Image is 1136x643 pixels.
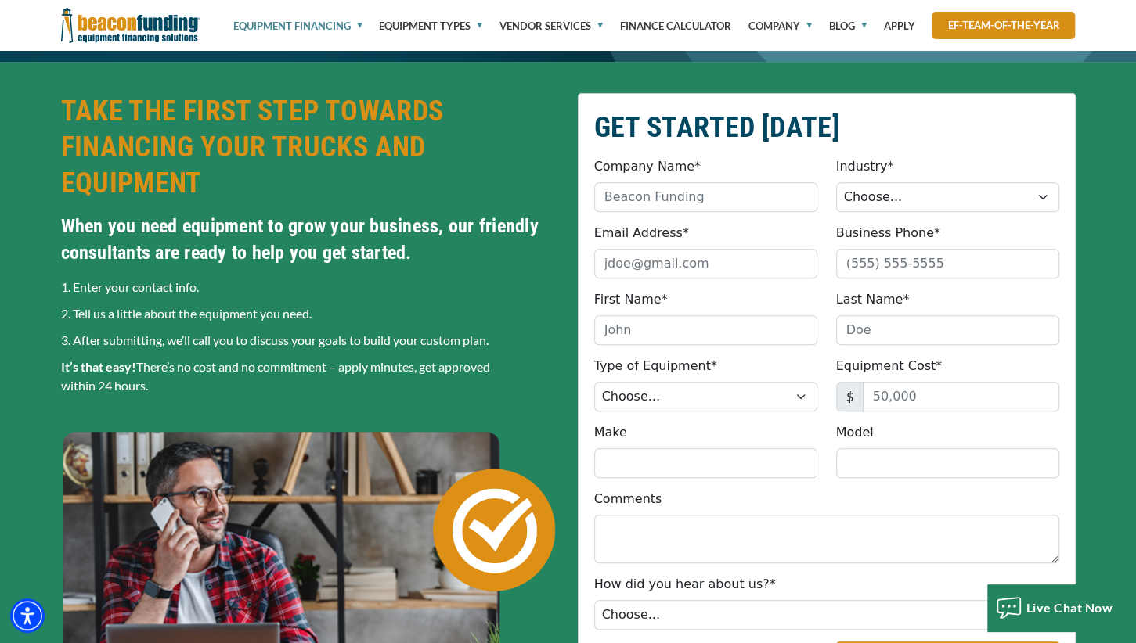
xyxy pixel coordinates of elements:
input: Doe [836,315,1059,345]
input: Beacon Funding [594,182,817,212]
label: Comments [594,490,662,508]
label: Email Address* [594,224,689,242]
input: 50,000 [863,382,1059,411]
label: Industry* [836,157,894,176]
label: Make [594,423,627,442]
label: Last Name* [836,290,910,309]
label: Model [836,423,874,442]
p: 1. Enter your contact info. [61,278,559,296]
label: Business Phone* [836,224,940,242]
label: Type of Equipment* [594,357,717,375]
strong: It’s that easy! [61,359,136,374]
input: (555) 555-5555 [836,249,1059,278]
h4: When you need equipment to grow your business, our friendly consultants are ready to help you get... [61,213,559,266]
input: jdoe@gmail.com [594,249,817,278]
label: First Name* [594,290,668,309]
p: There’s no cost and no commitment – apply minutes, get approved within 24 hours. [61,357,559,395]
div: Accessibility Menu [10,598,45,633]
label: Equipment Cost* [836,357,943,375]
h2: TAKE THE FIRST STEP TOWARDS FINANCING YOUR TRUCKS AND EQUIPMENT [61,93,559,201]
label: How did you hear about us?* [594,575,776,594]
button: Live Chat Now [987,584,1121,631]
label: Company Name* [594,157,701,176]
h2: GET STARTED [DATE] [594,110,1059,145]
input: John [594,315,817,345]
p: 2. Tell us a little about the equipment you need. [61,304,559,323]
span: Live Chat Now [1026,600,1113,615]
p: 3. After submitting, we’ll call you to discuss your goals to build your custom plan. [61,331,559,350]
span: $ [836,382,864,411]
a: ef-team-of-the-year [932,12,1075,39]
